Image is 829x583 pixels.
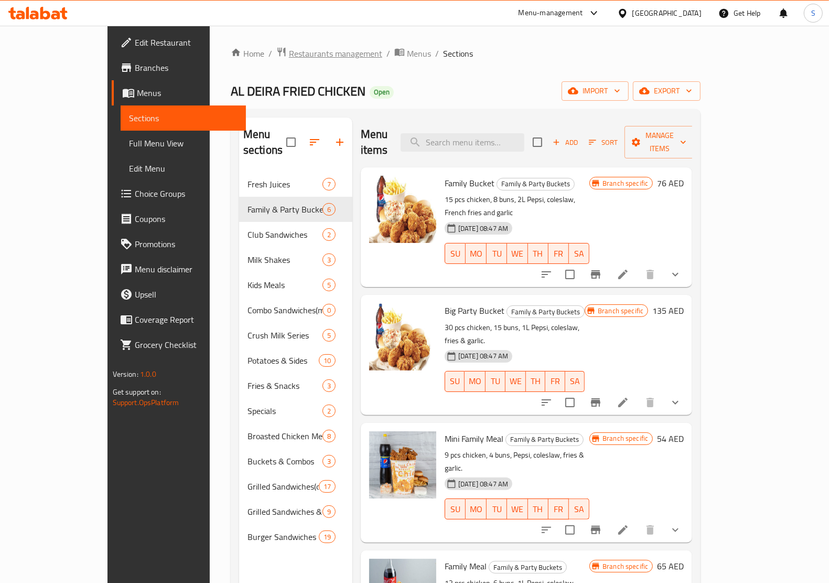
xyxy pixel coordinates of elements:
a: Full Menu View [121,131,246,156]
button: show more [663,517,688,543]
span: Select to update [559,391,581,414]
div: Kids Meals [247,279,322,291]
div: items [322,304,336,316]
span: 3 [323,457,335,467]
div: Potatoes & Sides10 [239,348,352,373]
span: Choice Groups [135,187,238,200]
a: Edit Menu [121,156,246,181]
div: Fresh Juices7 [239,172,352,197]
span: Edit Restaurant [135,36,238,49]
span: TH [530,374,541,389]
span: Branch specific [598,178,652,188]
span: SA [569,374,580,389]
span: export [641,84,692,98]
div: items [322,178,336,190]
a: Menus [112,80,246,105]
span: import [570,84,620,98]
span: Restaurants management [289,47,382,60]
span: WE [511,246,523,261]
span: Grilled Sandwiches & Wraps [247,505,322,518]
button: SA [565,371,585,392]
span: FR [550,374,561,389]
span: Add [551,136,579,149]
img: Big Party Bucket [369,303,436,370]
span: Open [370,88,394,97]
button: SA [569,243,589,264]
span: [DATE] 08:47 AM [454,479,512,489]
div: Buckets & Combos3 [239,449,352,474]
div: items [322,379,336,392]
span: Branch specific [598,433,652,443]
span: Coverage Report [135,313,238,326]
div: items [322,505,336,518]
img: Family Bucket [369,176,436,243]
div: Fries & Snacks3 [239,373,352,398]
a: Promotions [112,231,246,257]
span: Family Bucket [445,175,494,191]
button: SU [445,243,466,264]
div: Open [370,86,394,99]
span: SA [573,502,585,517]
span: 1.0.0 [140,367,156,381]
span: WE [510,374,522,389]
div: items [322,228,336,241]
span: Mini Family Meal [445,431,503,447]
a: Coverage Report [112,307,246,332]
span: Upsell [135,288,238,301]
div: Crush Milk Series [247,329,322,342]
a: Grocery Checklist [112,332,246,357]
span: SU [449,374,460,389]
span: SU [449,246,461,261]
button: TU [487,243,507,264]
h6: 135 AED [652,303,684,318]
span: Manage items [633,129,686,155]
span: Branch specific [594,306,648,316]
h6: 54 AED [657,431,684,446]
span: Family & Party Buckets [506,433,583,446]
span: AL DEIRA FRIED CHICKEN [231,79,365,103]
div: Burger Sandwiches [247,531,319,543]
div: items [322,405,336,417]
a: Branches [112,55,246,80]
button: MO [466,499,487,520]
span: Broasted Chicken Meals [247,430,322,442]
div: Family & Party Buckets [497,178,575,190]
span: MO [470,246,482,261]
span: MO [469,374,481,389]
span: Grocery Checklist [135,338,238,351]
div: Milk Shakes [247,253,322,266]
svg: Show Choices [669,524,682,536]
span: Combo Sandwiches(meal) [247,304,322,316]
span: 5 [323,331,335,341]
img: Mini Family Meal [369,431,436,499]
button: SA [569,499,589,520]
span: Sort [589,136,618,149]
span: Select to update [559,519,581,541]
span: Potatoes & Sides [247,354,319,367]
div: [GEOGRAPHIC_DATA] [632,7,702,19]
div: Menu-management [519,7,583,19]
li: / [386,47,390,60]
h2: Menu items [361,126,388,158]
span: TU [490,374,501,389]
div: Family & Party Buckets [505,433,584,446]
span: Menus [407,47,431,60]
button: Branch-specific-item [583,262,608,287]
span: Full Menu View [129,137,238,150]
li: / [268,47,272,60]
div: Grilled Sandwiches & Wraps9 [239,499,352,524]
a: Choice Groups [112,181,246,206]
span: Sections [443,47,473,60]
span: 5 [323,280,335,290]
span: 19 [319,532,335,542]
span: 10 [319,356,335,366]
div: Grilled Sandwiches(only sandwich)17 [239,474,352,499]
span: Club Sandwiches [247,228,322,241]
svg: Show Choices [669,396,682,409]
span: TU [491,502,503,517]
div: items [319,354,336,367]
span: Family Meal [445,558,487,574]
